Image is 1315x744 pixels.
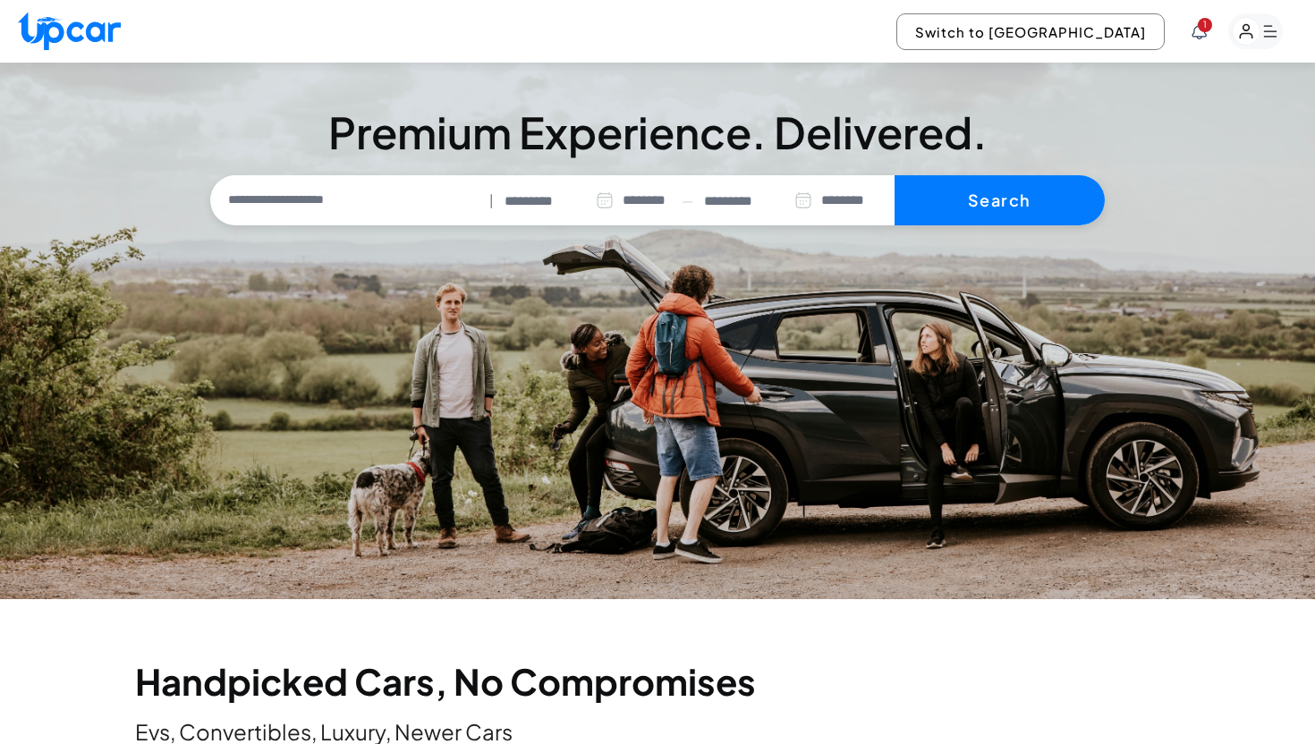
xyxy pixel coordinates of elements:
h3: Premium Experience. Delivered. [210,111,1105,154]
img: Upcar Logo [18,12,121,50]
h2: Handpicked Cars, No Compromises [135,664,1180,699]
span: You have new notifications [1198,18,1212,32]
span: | [489,190,494,211]
span: — [682,190,693,211]
button: Switch to [GEOGRAPHIC_DATA] [896,13,1165,50]
button: Search [895,175,1105,225]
